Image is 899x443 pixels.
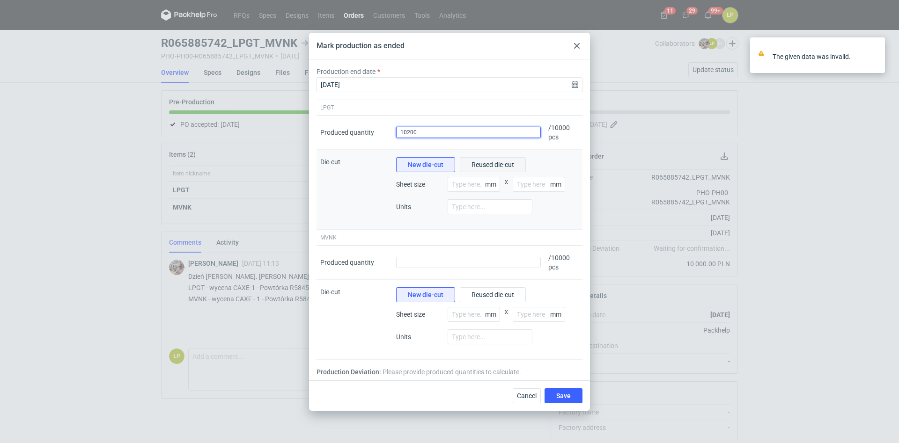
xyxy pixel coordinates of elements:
span: Reused die-cut [472,161,514,168]
span: Save [556,392,571,399]
span: New die-cut [408,291,443,298]
span: Units [396,202,443,211]
div: / 10000 pcs [545,116,582,150]
div: Mark production as ended [317,41,405,51]
input: Type here... [448,307,500,322]
div: Production Deviation: [317,367,582,377]
p: mm [485,311,500,318]
div: Produced quantity [320,258,374,267]
div: Produced quantity [320,128,374,137]
button: New die-cut [396,157,455,172]
input: Type here... [448,329,532,344]
p: mm [550,311,565,318]
span: LPGT [320,104,334,111]
span: x [505,307,508,329]
button: Cancel [513,388,541,403]
p: mm [550,181,565,188]
input: Type here... [448,177,500,192]
span: Please provide produced quantities to calculate. [383,367,521,377]
span: Units [396,332,443,341]
button: close [871,51,877,61]
div: Die-cut [317,150,392,230]
p: mm [485,181,500,188]
span: MVNK [320,234,337,241]
input: Type here... [513,307,565,322]
div: Die-cut [317,280,392,360]
label: Production end date [317,67,376,76]
div: / 10000 pcs [545,246,582,280]
button: Save [545,388,582,403]
span: x [505,177,508,199]
input: Type here... [513,177,565,192]
button: Reused die-cut [460,157,526,172]
button: Reused die-cut [460,287,526,302]
div: The given data was invalid. [773,52,871,61]
span: Sheet size [396,310,443,319]
input: Type here... [448,199,532,214]
span: Cancel [517,392,537,399]
span: Reused die-cut [472,291,514,298]
span: Sheet size [396,180,443,189]
span: New die-cut [408,161,443,168]
button: New die-cut [396,287,455,302]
